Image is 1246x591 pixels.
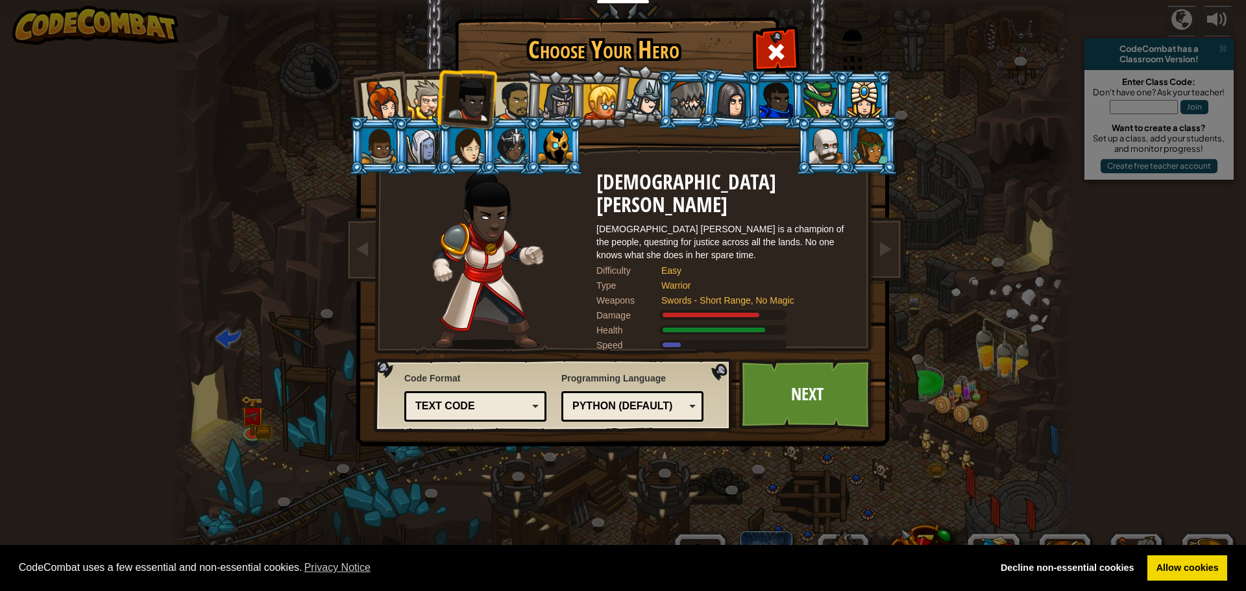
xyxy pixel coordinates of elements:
[610,62,674,127] li: Hattori Hanzō
[596,309,661,322] div: Damage
[596,294,661,307] div: Weapons
[346,67,409,131] li: Captain Anya Weston
[19,558,982,577] span: CodeCombat uses a few essential and non-essential cookies.
[796,116,854,175] li: Okar Stompfoot
[596,264,661,277] div: Difficulty
[596,279,661,292] div: Type
[374,359,736,433] img: language-selector-background.png
[596,171,856,216] h2: [DEMOGRAPHIC_DATA] [PERSON_NAME]
[834,70,892,129] li: Pender Spellbane
[840,116,898,175] li: Zana Woodheart
[569,70,628,129] li: Miss Hushbaum
[661,294,843,307] div: Swords - Short Range, No Magic
[434,66,498,129] li: Lady Ida Justheart
[596,324,856,337] div: Gains 140% of listed Warrior armor health.
[525,116,583,175] li: Ritic the Cold
[393,68,451,127] li: Sir Tharin Thunderfist
[524,69,585,131] li: Amara Arrowhead
[415,399,528,414] div: Text code
[302,558,373,577] a: learn more about cookies
[657,70,716,129] li: Senick Steelclaw
[458,36,750,64] h1: Choose Your Hero
[992,555,1143,581] a: deny cookies
[596,309,856,322] div: Deals 120% of listed Warrior weapon damage.
[596,324,661,337] div: Health
[661,264,843,277] div: Easy
[393,116,451,175] li: Nalfar Cryptor
[572,399,685,414] div: Python (Default)
[481,116,539,175] li: Usara Master Wizard
[480,69,540,130] li: Alejandro the Duelist
[561,372,703,385] span: Programming Language
[404,372,546,385] span: Code Format
[1147,555,1227,581] a: allow cookies
[596,339,856,352] div: Moves at 6 meters per second.
[437,116,495,175] li: Illia Shieldsmith
[596,223,856,261] div: [DEMOGRAPHIC_DATA] [PERSON_NAME] is a champion of the people, questing for justice across all the...
[348,116,407,175] li: Arryn Stonewall
[746,70,804,129] li: Gordon the Stalwart
[661,279,843,292] div: Warrior
[790,70,848,129] li: Naria of the Leaf
[700,68,762,131] li: Omarn Brewstone
[739,359,875,430] a: Next
[432,171,544,350] img: champion-pose.png
[596,339,661,352] div: Speed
